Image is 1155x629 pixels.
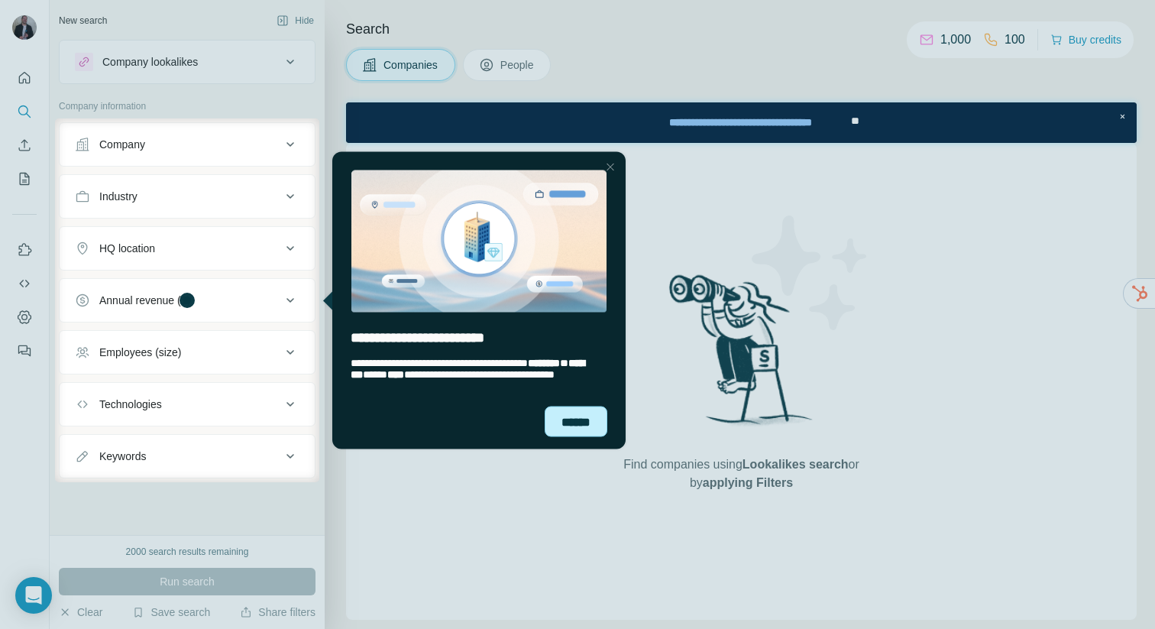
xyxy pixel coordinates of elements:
div: Company [99,137,145,152]
button: Technologies [60,386,315,423]
iframe: Tooltip [319,149,629,452]
button: Industry [60,178,315,215]
button: Annual revenue ($) [60,282,315,319]
button: Employees (size) [60,334,315,371]
div: Keywords [99,449,146,464]
button: Company [60,126,315,163]
div: HQ location [99,241,155,256]
div: Close Step [768,6,784,21]
div: Employees (size) [99,345,181,360]
button: Keywords [60,438,315,475]
div: Industry [99,189,137,204]
button: HQ location [60,230,315,267]
div: Annual revenue ($) [99,293,190,308]
div: Upgrade plan for full access to Surfe [286,3,502,37]
div: Technologies [99,397,162,412]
